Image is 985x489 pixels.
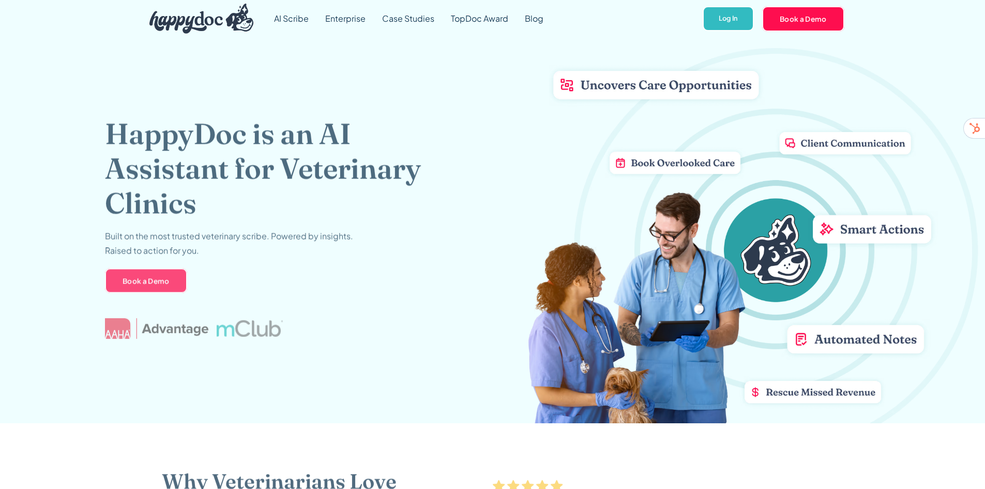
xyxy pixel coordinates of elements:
[762,6,844,31] a: Book a Demo
[105,229,353,258] p: Built on the most trusted veterinary scribe. Powered by insights. Raised to action for you.
[141,1,254,36] a: home
[703,6,754,32] a: Log In
[149,4,254,34] img: HappyDoc Logo: A happy dog with his ear up, listening.
[216,320,282,336] img: mclub logo
[105,116,454,220] h1: HappyDoc is an AI Assistant for Veterinary Clinics
[105,268,187,293] a: Book a Demo
[105,318,208,338] img: AAHA Advantage logo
